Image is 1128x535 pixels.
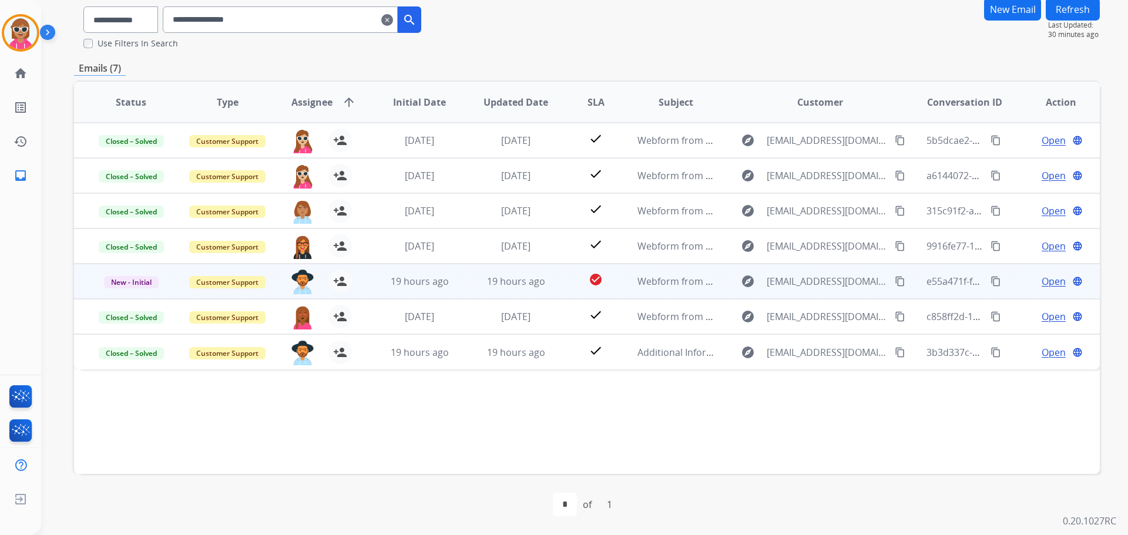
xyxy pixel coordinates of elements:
[405,240,434,253] span: [DATE]
[99,241,164,253] span: Closed – Solved
[291,164,314,189] img: agent-avatar
[895,311,905,322] mat-icon: content_copy
[587,95,605,109] span: SLA
[589,132,603,146] mat-icon: check
[589,308,603,322] mat-icon: check
[189,241,266,253] span: Customer Support
[291,129,314,153] img: agent-avatar
[895,135,905,146] mat-icon: content_copy
[991,311,1001,322] mat-icon: content_copy
[1042,204,1066,218] span: Open
[74,61,126,76] p: Emails (7)
[116,95,146,109] span: Status
[501,204,531,217] span: [DATE]
[291,341,314,365] img: agent-avatar
[767,345,888,359] span: [EMAIL_ADDRESS][DOMAIN_NAME]
[991,170,1001,181] mat-icon: content_copy
[767,239,888,253] span: [EMAIL_ADDRESS][DOMAIN_NAME]
[1072,276,1083,287] mat-icon: language
[501,310,531,323] span: [DATE]
[767,169,888,183] span: [EMAIL_ADDRESS][DOMAIN_NAME]
[484,95,548,109] span: Updated Date
[589,202,603,216] mat-icon: check
[991,276,1001,287] mat-icon: content_copy
[659,95,693,109] span: Subject
[1072,135,1083,146] mat-icon: language
[1048,30,1100,39] span: 30 minutes ago
[1072,347,1083,358] mat-icon: language
[926,204,1106,217] span: 315c91f2-a32b-4a46-a7bd-4a95bac6aac1
[927,95,1002,109] span: Conversation ID
[14,100,28,115] mat-icon: list_alt
[501,169,531,182] span: [DATE]
[895,276,905,287] mat-icon: content_copy
[99,170,164,183] span: Closed – Solved
[342,95,356,109] mat-icon: arrow_upward
[1048,21,1100,30] span: Last Updated:
[589,344,603,358] mat-icon: check
[741,169,755,183] mat-icon: explore
[391,346,449,359] span: 19 hours ago
[217,95,239,109] span: Type
[333,204,347,218] mat-icon: person_add
[291,234,314,259] img: agent-avatar
[797,95,843,109] span: Customer
[637,204,904,217] span: Webform from [EMAIL_ADDRESS][DOMAIN_NAME] on [DATE]
[99,311,164,324] span: Closed – Solved
[333,239,347,253] mat-icon: person_add
[405,310,434,323] span: [DATE]
[741,345,755,359] mat-icon: explore
[291,95,333,109] span: Assignee
[767,309,888,324] span: [EMAIL_ADDRESS][DOMAIN_NAME]
[1072,311,1083,322] mat-icon: language
[589,237,603,251] mat-icon: check
[189,135,266,147] span: Customer Support
[381,13,393,27] mat-icon: clear
[333,169,347,183] mat-icon: person_add
[99,347,164,359] span: Closed – Solved
[333,309,347,324] mat-icon: person_add
[767,133,888,147] span: [EMAIL_ADDRESS][DOMAIN_NAME]
[767,204,888,218] span: [EMAIL_ADDRESS][DOMAIN_NAME]
[637,169,904,182] span: Webform from [EMAIL_ADDRESS][DOMAIN_NAME] on [DATE]
[487,275,545,288] span: 19 hours ago
[14,134,28,149] mat-icon: history
[333,133,347,147] mat-icon: person_add
[1042,274,1066,288] span: Open
[291,270,314,294] img: agent-avatar
[589,167,603,181] mat-icon: check
[487,346,545,359] span: 19 hours ago
[589,272,603,287] mat-icon: check_circle
[895,170,905,181] mat-icon: content_copy
[926,275,1103,288] span: e55a471f-fd52-44c7-9523-3658305063a8
[1003,82,1100,123] th: Action
[405,134,434,147] span: [DATE]
[991,241,1001,251] mat-icon: content_copy
[1042,309,1066,324] span: Open
[926,310,1099,323] span: c858ff2d-1352-4316-9398-bc27f3e0183f
[99,206,164,218] span: Closed – Solved
[189,276,266,288] span: Customer Support
[4,16,37,49] img: avatar
[926,240,1099,253] span: 9916fe77-1cd7-4e08-bc84-5343dff18f89
[1072,241,1083,251] mat-icon: language
[741,204,755,218] mat-icon: explore
[99,135,164,147] span: Closed – Solved
[741,133,755,147] mat-icon: explore
[926,134,1104,147] span: 5b5dcae2-46cb-4f68-98d1-92f066449bc1
[402,13,417,27] mat-icon: search
[291,199,314,224] img: agent-avatar
[637,275,904,288] span: Webform from [EMAIL_ADDRESS][DOMAIN_NAME] on [DATE]
[1042,345,1066,359] span: Open
[583,497,592,512] div: of
[405,169,434,182] span: [DATE]
[926,169,1109,182] span: a6144072-1b96-46e6-be88-92ba40dcc425
[597,493,622,516] div: 1
[189,206,266,218] span: Customer Support
[333,274,347,288] mat-icon: person_add
[1042,239,1066,253] span: Open
[741,309,755,324] mat-icon: explore
[189,170,266,183] span: Customer Support
[926,346,1106,359] span: 3b3d337c-9500-4197-89a3-354c486f4eb7
[501,240,531,253] span: [DATE]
